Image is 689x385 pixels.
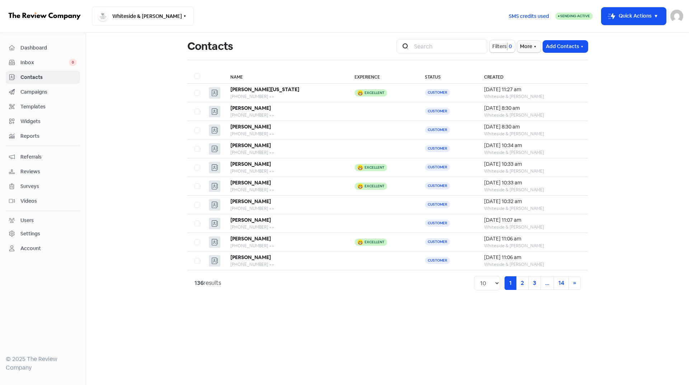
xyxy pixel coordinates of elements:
[230,131,341,137] div: [PHONE_NUMBER] <>
[425,164,450,171] span: Customer
[484,131,581,137] div: Whiteside & [PERSON_NAME]
[484,261,581,268] div: Whiteside & [PERSON_NAME]
[505,276,516,290] a: 1
[230,123,271,130] b: [PERSON_NAME]
[507,43,512,50] span: 0
[477,69,588,84] th: Created
[484,168,581,174] div: Whiteside & [PERSON_NAME]
[484,243,581,249] div: Whiteside & [PERSON_NAME]
[230,105,271,111] b: [PERSON_NAME]
[425,145,450,152] span: Customer
[560,14,590,18] span: Sending Active
[489,40,515,52] button: Filters0
[194,279,203,287] strong: 136
[509,13,549,20] span: SMS credits used
[6,85,80,99] a: Campaigns
[484,187,581,193] div: Whiteside & [PERSON_NAME]
[230,161,271,167] b: [PERSON_NAME]
[484,254,581,261] div: [DATE] 11:06 am
[484,224,581,230] div: Whiteside & [PERSON_NAME]
[194,279,221,287] div: results
[554,276,569,290] a: 14
[20,103,77,111] span: Templates
[484,123,581,131] div: [DATE] 8:30 am
[20,183,77,190] span: Surveys
[425,182,450,189] span: Customer
[484,179,581,187] div: [DATE] 10:33 am
[230,254,271,260] b: [PERSON_NAME]
[230,198,271,205] b: [PERSON_NAME]
[187,35,233,58] h1: Contacts
[92,6,194,26] button: Whiteside & [PERSON_NAME]
[484,205,581,212] div: Whiteside & [PERSON_NAME]
[6,214,80,227] a: Users
[20,74,77,81] span: Contacts
[425,89,450,96] span: Customer
[20,132,77,140] span: Reports
[6,165,80,178] a: Reviews
[6,56,80,69] a: Inbox 0
[230,261,341,268] div: [PHONE_NUMBER] <>
[484,93,581,100] div: Whiteside & [PERSON_NAME]
[20,44,77,52] span: Dashboard
[6,71,80,84] a: Contacts
[365,240,384,244] div: Excellent
[230,235,271,242] b: [PERSON_NAME]
[230,112,341,118] div: [PHONE_NUMBER] <>
[365,166,384,169] div: Excellent
[492,43,507,50] span: Filters
[20,197,77,205] span: Videos
[425,201,450,208] span: Customer
[230,86,299,93] b: [PERSON_NAME][US_STATE]
[484,104,581,112] div: [DATE] 8:30 am
[230,224,341,230] div: [PHONE_NUMBER] <>
[223,69,348,84] th: Name
[6,180,80,193] a: Surveys
[484,149,581,156] div: Whiteside & [PERSON_NAME]
[601,8,666,25] button: Quick Actions
[69,59,77,66] span: 0
[20,118,77,125] span: Widgets
[484,160,581,168] div: [DATE] 10:33 am
[20,245,41,252] div: Account
[230,142,271,149] b: [PERSON_NAME]
[230,93,341,100] div: [PHONE_NUMBER] <>
[573,279,576,287] span: »
[230,217,271,223] b: [PERSON_NAME]
[484,112,581,118] div: Whiteside & [PERSON_NAME]
[230,168,341,174] div: [PHONE_NUMBER] <>
[20,217,34,224] div: Users
[503,12,555,19] a: SMS credits used
[528,276,541,290] a: 3
[20,88,77,96] span: Campaigns
[484,198,581,205] div: [DATE] 10:32 am
[230,243,341,249] div: [PHONE_NUMBER] <>
[6,242,80,255] a: Account
[6,355,80,372] div: © 2025 The Review Company
[555,12,593,20] a: Sending Active
[425,257,450,264] span: Customer
[6,130,80,143] a: Reports
[484,86,581,93] div: [DATE] 11:27 am
[230,149,341,156] div: [PHONE_NUMBER] <>
[6,115,80,128] a: Widgets
[365,91,384,95] div: Excellent
[418,69,477,84] th: Status
[20,168,77,175] span: Reviews
[20,153,77,161] span: Referrals
[670,10,683,23] img: User
[6,150,80,164] a: Referrals
[484,216,581,224] div: [DATE] 11:07 am
[543,41,588,52] button: Add Contacts
[425,238,450,245] span: Customer
[425,126,450,133] span: Customer
[347,69,418,84] th: Experience
[425,220,450,227] span: Customer
[20,59,69,66] span: Inbox
[6,194,80,208] a: Videos
[6,100,80,113] a: Templates
[425,108,450,115] span: Customer
[484,142,581,149] div: [DATE] 10:34 am
[230,179,271,186] b: [PERSON_NAME]
[568,276,581,290] a: Next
